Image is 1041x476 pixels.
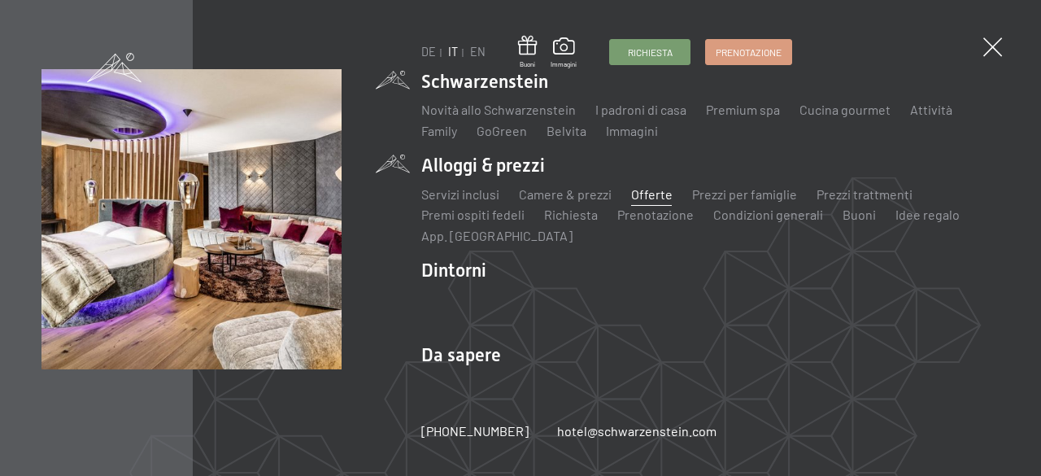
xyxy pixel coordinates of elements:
[706,102,780,117] a: Premium spa
[716,46,782,59] span: Prenotazione
[421,228,573,243] a: App. [GEOGRAPHIC_DATA]
[617,207,694,222] a: Prenotazione
[421,102,576,117] a: Novità allo Schwarzenstein
[631,186,673,202] a: Offerte
[610,40,690,64] a: Richiesta
[895,207,960,222] a: Idee regalo
[551,60,577,69] span: Immagini
[692,186,797,202] a: Prezzi per famiglie
[547,123,586,138] a: Belvita
[518,36,537,69] a: Buoni
[799,102,891,117] a: Cucina gourmet
[421,45,436,59] a: DE
[421,186,499,202] a: Servizi inclusi
[519,186,612,202] a: Camere & prezzi
[557,422,717,440] a: hotel@schwarzenstein.com
[843,207,876,222] a: Buoni
[910,102,952,117] a: Attività
[421,207,525,222] a: Premi ospiti fedeli
[551,37,577,68] a: Immagini
[817,186,913,202] a: Prezzi trattmenti
[477,123,527,138] a: GoGreen
[713,207,823,222] a: Condizioni generali
[518,60,537,69] span: Buoni
[421,123,457,138] a: Family
[544,207,598,222] a: Richiesta
[448,45,458,59] a: IT
[628,46,673,59] span: Richiesta
[606,123,658,138] a: Immagini
[595,102,686,117] a: I padroni di casa
[421,423,529,439] span: [PHONE_NUMBER]
[421,422,529,440] a: [PHONE_NUMBER]
[706,40,791,64] a: Prenotazione
[470,45,486,59] a: EN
